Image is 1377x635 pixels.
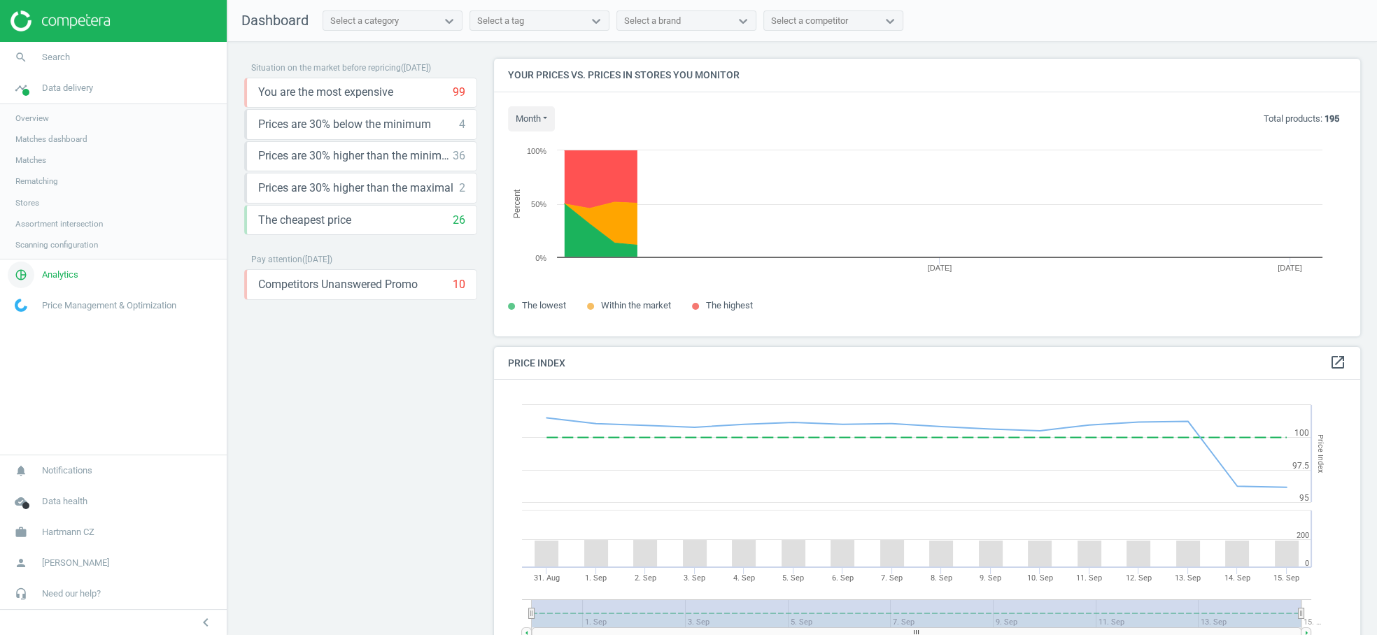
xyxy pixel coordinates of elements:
i: cloud_done [8,488,34,515]
span: The highest [706,300,753,311]
span: Stores [15,197,39,208]
a: open_in_new [1329,354,1346,372]
tspan: 11. Sep [1076,573,1102,583]
span: The lowest [522,300,566,311]
span: Dashboard [241,12,309,29]
tspan: 14. Sep [1224,573,1250,583]
tspan: 5. Sep [782,573,804,583]
span: Analytics [42,269,78,281]
div: Select a brand [624,15,681,27]
span: Overview [15,113,49,124]
tspan: 7. Sep [881,573,903,583]
span: You are the most expensive [258,85,393,100]
button: month [508,106,555,131]
div: Select a category [330,15,399,27]
tspan: 15. … [1304,618,1321,627]
i: open_in_new [1329,354,1346,371]
span: Search [42,51,70,64]
span: Competitors Unanswered Promo [258,277,418,292]
tspan: 12. Sep [1126,573,1152,583]
i: timeline [8,75,34,101]
span: Within the market [601,300,671,311]
span: Matches dashboard [15,134,87,145]
img: ajHJNr6hYgQAAAAASUVORK5CYII= [10,10,110,31]
span: Hartmann CZ [42,526,94,538]
p: Total products: [1264,113,1339,125]
tspan: [DATE] [1278,264,1302,272]
span: Prices are 30% higher than the minimum [258,148,453,164]
tspan: 1. Sep [585,573,607,583]
div: 4 [459,117,465,132]
tspan: Percent [512,189,522,218]
i: chevron_left [197,614,214,631]
div: 10 [453,277,465,292]
h4: Your prices vs. prices in stores you monitor [494,59,1360,92]
tspan: Price Index [1316,434,1325,473]
text: 0 [1305,559,1309,568]
span: Prices are 30% below the minimum [258,117,431,132]
text: 0% [535,254,546,262]
div: 99 [453,85,465,100]
tspan: 10. Sep [1027,573,1053,583]
b: 195 [1325,113,1339,124]
text: 200 [1297,531,1309,540]
span: Assortment intersection [15,218,103,229]
h4: Price Index [494,347,1360,380]
span: Pay attention [251,255,302,264]
tspan: 8. Sep [931,573,952,583]
span: The cheapest price [258,213,351,228]
div: 26 [453,213,465,228]
i: pie_chart_outlined [8,262,34,288]
tspan: 4. Sep [733,573,755,583]
i: work [8,519,34,545]
span: [PERSON_NAME] [42,557,109,569]
tspan: 3. Sep [684,573,705,583]
text: 97.5 [1292,461,1309,471]
div: 36 [453,148,465,164]
span: Prices are 30% higher than the maximal [258,180,453,196]
button: chevron_left [188,613,223,632]
div: Select a tag [477,15,524,27]
text: 95 [1299,493,1309,503]
span: Data health [42,495,87,508]
tspan: 15. Sep [1273,573,1299,583]
tspan: 2. Sep [635,573,656,583]
span: Need our help? [42,587,101,600]
span: Matches [15,155,46,166]
text: 50% [531,200,546,208]
text: 100 [1294,428,1309,438]
text: 100% [527,147,546,155]
span: Scanning configuration [15,239,98,250]
span: Rematching [15,176,58,187]
span: Notifications [42,464,92,477]
i: headset_mic [8,580,34,607]
span: Price Management & Optimization [42,299,176,312]
tspan: 6. Sep [832,573,854,583]
i: person [8,550,34,576]
span: ( [DATE] ) [401,63,431,73]
img: wGWNvw8QSZomAAAAABJRU5ErkJggg== [15,299,27,312]
tspan: 9. Sep [980,573,1001,583]
div: 2 [459,180,465,196]
tspan: [DATE] [928,264,952,272]
span: ( [DATE] ) [302,255,332,264]
span: Data delivery [42,82,93,94]
tspan: 31. Aug [534,573,560,583]
i: notifications [8,457,34,484]
div: Select a competitor [771,15,848,27]
tspan: 13. Sep [1175,573,1201,583]
i: search [8,44,34,71]
span: Situation on the market before repricing [251,63,401,73]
